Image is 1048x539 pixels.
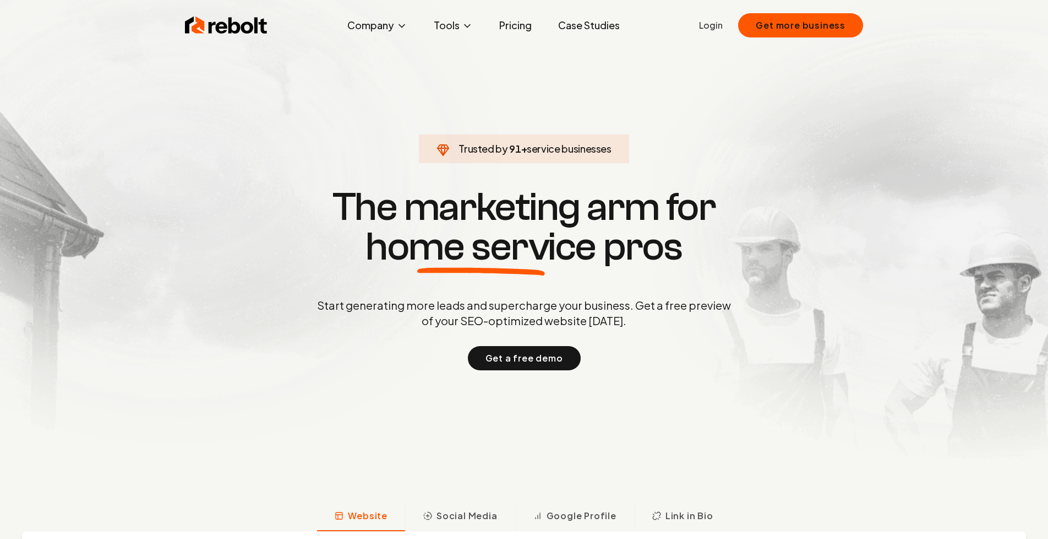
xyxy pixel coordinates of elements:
button: Get more business [738,13,863,37]
button: Website [317,503,405,531]
a: Login [699,19,723,32]
span: + [521,142,527,155]
button: Google Profile [515,503,634,531]
span: home service [365,227,596,267]
span: Link in Bio [665,509,713,522]
span: Google Profile [547,509,616,522]
span: 91 [509,141,521,157]
h1: The marketing arm for pros [260,187,788,267]
button: Link in Bio [634,503,731,531]
button: Company [339,14,416,36]
a: Pricing [490,14,541,36]
button: Social Media [405,503,515,531]
a: Case Studies [549,14,629,36]
img: Rebolt Logo [185,14,268,36]
button: Get a free demo [468,346,581,370]
p: Start generating more leads and supercharge your business. Get a free preview of your SEO-optimiz... [315,298,733,328]
span: Social Media [436,509,498,522]
span: service businesses [527,142,612,155]
span: Trusted by [459,142,507,155]
span: Website [348,509,387,522]
button: Tools [425,14,482,36]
